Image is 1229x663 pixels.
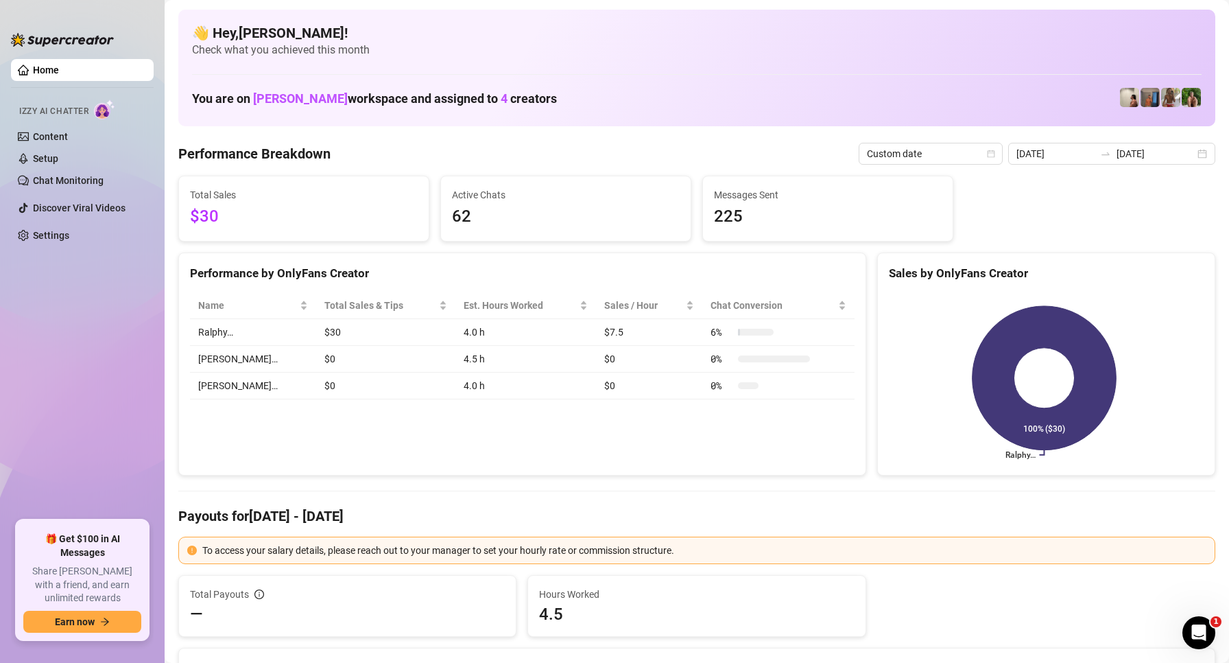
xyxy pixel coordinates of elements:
[190,587,249,602] span: Total Payouts
[1117,146,1195,161] input: End date
[714,204,942,230] span: 225
[596,319,702,346] td: $7.5
[19,105,88,118] span: Izzy AI Chatter
[867,143,994,164] span: Custom date
[178,144,331,163] h4: Performance Breakdown
[100,617,110,627] span: arrow-right
[316,292,455,319] th: Total Sales & Tips
[1120,88,1139,107] img: Ralphy
[190,187,418,202] span: Total Sales
[190,346,316,373] td: [PERSON_NAME]…
[198,298,297,313] span: Name
[455,373,596,399] td: 4.0 h
[190,373,316,399] td: [PERSON_NAME]…
[596,292,702,319] th: Sales / Hour
[178,507,1215,526] h4: Payouts for [DATE] - [DATE]
[1100,148,1111,159] span: to
[94,100,115,119] img: AI Chatter
[33,131,68,142] a: Content
[455,319,596,346] td: 4.0 h
[452,204,680,230] span: 62
[1141,88,1160,107] img: Wayne
[1182,616,1215,649] iframe: Intercom live chat
[33,230,69,241] a: Settings
[33,202,126,213] a: Discover Viral Videos
[33,153,58,164] a: Setup
[192,43,1202,58] span: Check what you achieved this month
[1182,88,1201,107] img: Nathaniel
[33,175,104,186] a: Chat Monitoring
[33,65,59,75] a: Home
[202,543,1206,558] div: To access your salary details, please reach out to your manager to set your hourly rate or commis...
[190,319,316,346] td: Ralphy…
[702,292,855,319] th: Chat Conversion
[316,346,455,373] td: $0
[1161,88,1180,107] img: Nathaniel
[316,373,455,399] td: $0
[711,298,835,313] span: Chat Conversion
[501,91,508,106] span: 4
[1100,148,1111,159] span: swap-right
[711,378,732,393] span: 0 %
[11,33,114,47] img: logo-BBDzfeDw.svg
[190,292,316,319] th: Name
[187,546,197,555] span: exclamation-circle
[190,603,203,625] span: —
[1210,616,1221,627] span: 1
[711,351,732,367] span: 0 %
[254,590,264,599] span: info-circle
[539,603,854,625] span: 4.5
[987,150,995,158] span: calendar
[23,611,141,633] button: Earn nowarrow-right
[190,204,418,230] span: $30
[455,346,596,373] td: 4.5 h
[324,298,436,313] span: Total Sales & Tips
[452,187,680,202] span: Active Chats
[190,264,855,283] div: Performance by OnlyFans Creator
[192,23,1202,43] h4: 👋 Hey, [PERSON_NAME] !
[714,187,942,202] span: Messages Sent
[192,91,557,106] h1: You are on workspace and assigned to creators
[1016,146,1095,161] input: Start date
[711,325,732,340] span: 6 %
[23,533,141,559] span: 🎁 Get $100 in AI Messages
[253,91,348,106] span: [PERSON_NAME]
[23,565,141,605] span: Share [PERSON_NAME] with a friend, and earn unlimited rewards
[889,264,1204,283] div: Sales by OnlyFans Creator
[596,373,702,399] td: $0
[464,298,577,313] div: Est. Hours Worked
[1005,450,1035,460] text: Ralphy…
[596,346,702,373] td: $0
[55,616,95,627] span: Earn now
[539,587,854,602] span: Hours Worked
[604,298,683,313] span: Sales / Hour
[316,319,455,346] td: $30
